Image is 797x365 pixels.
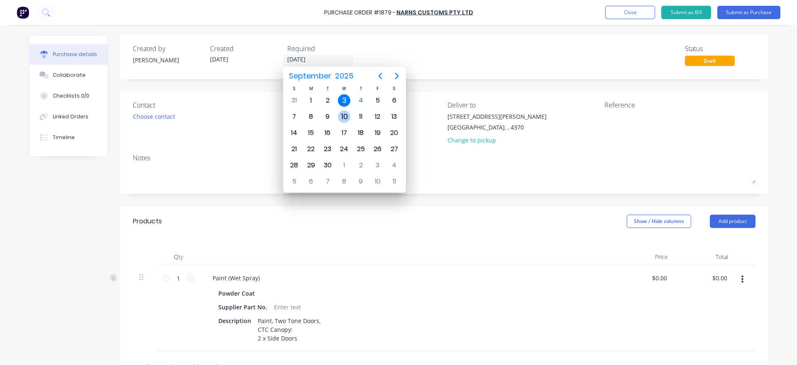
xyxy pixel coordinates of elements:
[305,159,317,171] div: Monday, September 29, 2025
[133,153,755,163] div: Notes
[661,6,711,19] button: Submit as Bill
[215,301,271,313] div: Supplier Part No.
[372,68,389,84] button: Previous page
[396,8,473,17] a: Narns Customs Pty Ltd
[336,85,352,92] div: W
[354,94,367,107] div: Today, Thursday, September 4, 2025
[372,175,384,188] div: Friday, October 10, 2025
[685,56,735,66] div: Draft
[29,86,108,106] button: Checklists 0/0
[338,159,350,171] div: Wednesday, October 1, 2025
[321,110,334,123] div: Tuesday, September 9, 2025
[321,159,334,171] div: Tuesday, September 30, 2025
[17,6,29,19] img: Factory
[29,44,108,65] button: Purchase details
[372,159,384,171] div: Friday, October 3, 2025
[53,71,86,79] div: Collaborate
[372,143,384,155] div: Friday, September 26, 2025
[717,6,780,19] button: Submit as Purchase
[388,110,401,123] div: Saturday, September 13, 2025
[321,127,334,139] div: Tuesday, September 16, 2025
[321,175,334,188] div: Tuesday, October 7, 2025
[288,110,301,123] div: Sunday, September 7, 2025
[288,127,301,139] div: Sunday, September 14, 2025
[369,85,386,92] div: F
[388,94,401,107] div: Saturday, September 6, 2025
[53,92,89,100] div: Checklists 0/0
[29,106,108,127] button: Linked Orders
[133,112,175,121] div: Choose contact
[338,175,350,188] div: Wednesday, October 8, 2025
[338,127,350,139] div: Wednesday, September 17, 2025
[614,249,675,265] div: Price
[218,287,258,299] div: Powder Coat
[354,143,367,155] div: Thursday, September 25, 2025
[354,159,367,171] div: Thursday, October 2, 2025
[158,249,199,265] div: Qty
[354,127,367,139] div: Thursday, September 18, 2025
[206,272,266,284] div: Paint (Wet Spray)
[303,85,319,92] div: M
[447,112,547,121] div: [STREET_ADDRESS][PERSON_NAME]
[133,216,162,226] div: Products
[685,44,755,54] div: Status
[321,143,334,155] div: Tuesday, September 23, 2025
[333,69,356,83] span: 2025
[319,85,336,92] div: T
[447,123,547,132] div: [GEOGRAPHIC_DATA], , 4370
[324,8,396,17] div: Purchase Order #1879 -
[53,134,75,141] div: Timeline
[215,315,254,327] div: Description
[133,56,203,64] div: [PERSON_NAME]
[388,159,401,171] div: Saturday, October 4, 2025
[627,215,691,228] button: Show / Hide columns
[288,159,301,171] div: Sunday, September 28, 2025
[338,94,350,107] div: Wednesday, September 3, 2025
[305,94,317,107] div: Monday, September 1, 2025
[133,100,284,110] div: Contact
[288,143,301,155] div: Sunday, September 21, 2025
[286,85,303,92] div: S
[710,215,755,228] button: Add product
[604,100,755,110] div: Reference
[29,127,108,148] button: Timeline
[352,85,369,92] div: T
[447,100,599,110] div: Deliver to
[388,175,401,188] div: Saturday, October 11, 2025
[354,110,367,123] div: Thursday, September 11, 2025
[372,127,384,139] div: Friday, September 19, 2025
[287,44,358,54] div: Required
[605,6,655,19] button: Close
[447,136,547,145] div: Change to pickup
[53,113,88,120] div: Linked Orders
[372,110,384,123] div: Friday, September 12, 2025
[29,65,108,86] button: Collaborate
[354,175,367,188] div: Thursday, October 9, 2025
[288,175,301,188] div: Sunday, October 5, 2025
[388,143,401,155] div: Saturday, September 27, 2025
[321,94,334,107] div: Tuesday, September 2, 2025
[372,94,384,107] div: Friday, September 5, 2025
[133,44,203,54] div: Created by
[305,110,317,123] div: Monday, September 8, 2025
[338,110,350,123] div: Wednesday, September 10, 2025
[338,143,350,155] div: Wednesday, September 24, 2025
[284,69,359,83] button: September2025
[288,94,301,107] div: Sunday, August 31, 2025
[389,68,405,84] button: Next page
[305,143,317,155] div: Monday, September 22, 2025
[386,85,403,92] div: S
[254,315,324,344] div: Paint, Two Tone Doors, CTC Canopy: 2 x Side Doors
[53,51,97,58] div: Purchase details
[210,44,281,54] div: Created
[675,249,735,265] div: Total
[388,127,401,139] div: Saturday, September 20, 2025
[287,69,333,83] span: September
[305,175,317,188] div: Monday, October 6, 2025
[305,127,317,139] div: Monday, September 15, 2025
